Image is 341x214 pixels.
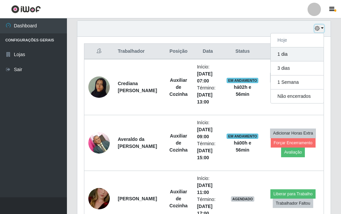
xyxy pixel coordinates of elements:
strong: Auxiliar de Cozinha [169,77,187,97]
th: Trabalhador [114,44,164,59]
th: Opções [262,44,324,59]
th: Posição [164,44,193,59]
th: Status [223,44,262,59]
strong: Auxiliar de Cozinha [169,133,187,153]
span: EM ANDAMENTO [227,134,258,139]
time: [DATE] 15:00 [197,148,212,160]
time: [DATE] 09:00 [197,127,212,139]
li: Início: [197,175,219,196]
button: 1 Semana [271,75,324,89]
span: EM ANDAMENTO [227,78,258,83]
time: [DATE] 11:00 [197,183,212,195]
strong: Auxiliar de Cozinha [169,189,187,208]
img: CoreUI Logo [11,5,41,13]
strong: Crediana [PERSON_NAME] [118,81,157,93]
button: 3 dias [271,61,324,75]
button: Forçar Encerramento [271,138,316,148]
img: 1755289367859.jpeg [88,68,110,106]
th: Data [193,44,223,59]
button: Adicionar Horas Extra [270,129,316,138]
strong: Averaldo da [PERSON_NAME] [118,137,157,149]
button: Liberar para Trabalho [270,189,316,199]
button: Trabalhador Faltou [273,199,313,208]
button: Não encerrados [271,89,324,103]
strong: [PERSON_NAME] [118,196,157,201]
li: Início: [197,119,219,140]
button: Avaliação [281,148,305,157]
span: AGENDADO [231,196,254,202]
strong: há 00 h e 56 min [234,140,251,153]
img: 1697117733428.jpeg [88,129,110,157]
li: Término: [197,140,219,161]
li: Término: [197,84,219,105]
button: 1 dia [271,47,324,61]
li: Início: [197,63,219,84]
time: [DATE] 07:00 [197,71,212,83]
button: Hoje [271,33,324,47]
strong: há 02 h e 56 min [234,84,251,97]
time: [DATE] 13:00 [197,92,212,104]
